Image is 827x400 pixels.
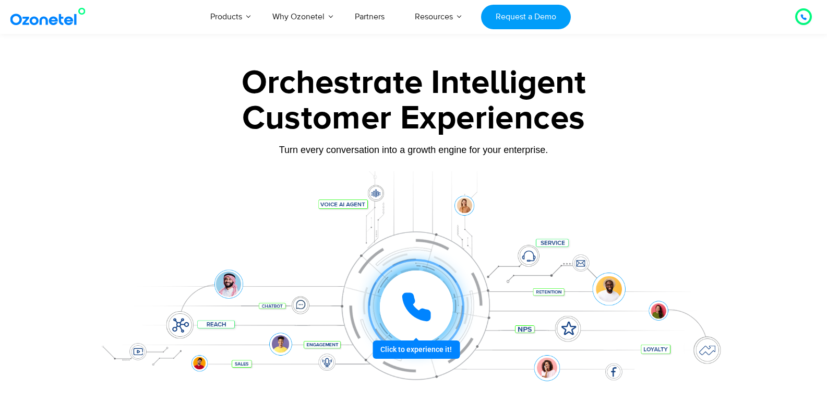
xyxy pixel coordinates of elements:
[481,5,570,29] a: Request a Demo
[88,144,740,156] div: Turn every conversation into a growth engine for your enterprise.
[88,93,740,144] div: Customer Experiences
[88,66,740,100] div: Orchestrate Intelligent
